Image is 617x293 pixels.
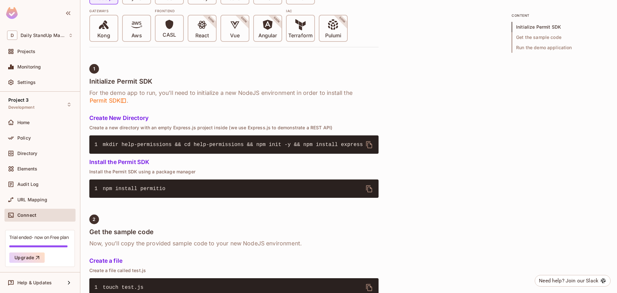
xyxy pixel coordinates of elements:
p: Vue [230,32,239,39]
span: 2 [93,217,95,222]
p: Create a file called test.js [89,268,379,273]
div: IAC [286,8,348,14]
span: 1 [94,141,103,149]
img: SReyMgAAAABJRU5ErkJggg== [6,7,18,19]
span: touch test.js [103,285,144,290]
span: mkdir help-permissions && cd help-permissions && npm init -y && npm install express [103,142,363,148]
span: Policy [17,135,31,141]
span: Connect [17,213,36,218]
div: Trial ended- now on Free plan [9,234,69,240]
span: SOON [330,7,355,32]
span: npm install permitio [103,186,165,192]
div: Gateways [89,8,151,14]
span: Directory [17,151,37,156]
button: delete [362,181,377,197]
h5: Install the Permit SDK [89,159,379,165]
span: Audit Log [17,182,39,187]
span: 1 [94,284,103,291]
p: Pulumi [325,32,341,39]
span: SOON [264,7,289,32]
span: D [7,31,17,40]
p: Create a new directory with an empty Express.js project inside (we use Express.js to demonstrate ... [89,125,379,130]
span: Home [17,120,30,125]
p: Terraform [288,32,313,39]
button: Upgrade [9,252,45,263]
span: Permit SDK [89,97,127,105]
span: Run the demo application [512,42,608,53]
span: Help & Updates [17,280,52,285]
h5: Create New Directory [89,115,379,121]
span: 1 [94,185,103,193]
p: Install the Permit SDK using a package manager [89,169,379,174]
h6: For the demo app to run, you’ll need to initialize a new NodeJS environment in order to install t... [89,89,379,105]
span: Workspace: Daily StandUp Manager [21,33,65,38]
span: Elements [17,166,37,171]
span: Initialize Permit SDK [512,22,608,32]
h5: Create a file [89,258,379,264]
span: Projects [17,49,35,54]
span: Get the sample code [512,32,608,42]
span: 1 [93,66,95,71]
button: delete [362,137,377,152]
span: Development [8,105,34,110]
p: React [195,32,209,39]
p: Kong [97,32,110,39]
p: CASL [163,32,176,38]
span: Monitoring [17,64,41,69]
p: content [512,13,608,18]
span: Settings [17,80,36,85]
p: Angular [258,32,277,39]
span: Project 3 [8,97,29,103]
h4: Initialize Permit SDK [89,78,379,85]
p: Aws [131,32,141,39]
span: SOON [199,7,224,32]
div: Frontend [155,8,282,14]
h4: Get the sample code [89,228,379,236]
div: Need help? Join our Slack [539,277,598,285]
span: SOON [231,7,256,32]
h6: Now, you’ll copy the provided sample code to your new NodeJS environment. [89,240,379,247]
span: URL Mapping [17,197,47,202]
